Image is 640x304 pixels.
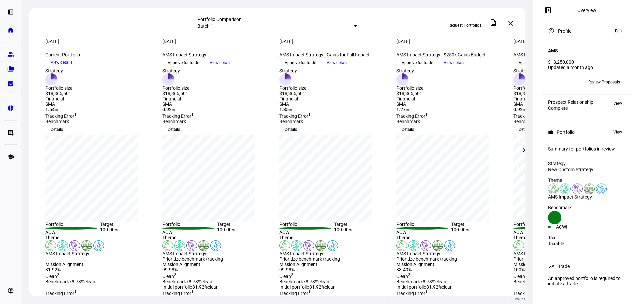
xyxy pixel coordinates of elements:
span: 81.92% clean [426,284,453,290]
div: Financial [45,96,154,101]
button: Details [513,124,536,135]
button: Request Portfolios [443,20,487,31]
div: Mission Alignment [396,262,505,267]
sup: 1 [425,112,428,117]
img: climateChange.colored.svg [291,240,302,251]
eth-panel-overview-card-header: Trade [548,262,625,270]
div: [DATE] [396,39,505,44]
div: Prioritize benchmark tracking [396,256,505,262]
span: Approve for trade [519,57,550,68]
img: sustainableAgriculture.colored.svg [432,240,443,251]
sup: 1 [308,290,311,294]
div: $18,250,000 [548,59,625,65]
div: Mission Alignment [513,262,622,267]
img: womensRights.colored.svg [444,240,455,251]
div: Portfolio size [45,85,72,91]
img: poverty.colored.svg [420,240,431,251]
div: chart, 1 series [162,135,255,222]
div: ACWI [279,230,334,235]
div: 83.49% [396,267,505,272]
a: pie_chart [4,101,17,115]
span: Benchmark [162,279,186,284]
div: AMS Impact Strategy [396,251,505,256]
div: Summary for portfolios in review [548,146,625,151]
eth-mat-symbol: list_alt_add [7,129,14,136]
span: Benchmark [513,279,537,284]
div: Portfolio [396,222,451,227]
div: Benchmark [548,205,625,210]
div: Theme [162,235,271,240]
img: womensRights.colored.svg [596,184,607,194]
sup: 1 [191,112,194,117]
eth-panel-overview-card-header: Portfolio [548,128,625,136]
div: Benchmark [396,119,505,124]
a: View details [321,60,354,65]
img: deforestation.colored.svg [162,240,173,251]
mat-icon: description [489,19,497,27]
div: Mission Alignment [279,262,388,267]
div: ACWI [162,230,217,235]
div: Mission Alignment [45,262,154,267]
span: View [613,128,622,136]
span: Tracking Error [279,113,311,119]
div: [DATE] [513,39,622,44]
div: Theme [279,235,388,240]
div: SMA [513,101,622,107]
div: Profile [558,28,571,34]
button: Details [45,124,68,135]
div: chart, 1 series [279,135,372,222]
span: View details [210,58,231,68]
div: Portfolio size [162,85,189,91]
div: Financial [396,96,505,101]
div: 100.00% [451,227,506,235]
span: Benchmark [279,279,303,284]
div: Strategy [279,68,306,73]
div: AMS Impact Strategy - Backtest [513,52,622,57]
mat-icon: chevron_right [520,146,528,154]
div: Strategy [396,68,423,73]
eth-mat-symbol: home [7,27,14,33]
eth-mat-symbol: group [7,51,14,58]
span: View details [444,58,465,68]
span: Benchmark [396,279,420,284]
eth-mat-symbol: folder_copy [7,66,14,72]
button: View details [321,58,354,68]
div: 100% [513,267,622,272]
text: $80M [515,297,525,302]
div: Target [451,222,506,227]
span: Review Proposals [588,77,620,87]
span: 81.92% clean [309,284,336,290]
mat-icon: close [507,19,515,27]
div: Strategy [548,161,625,166]
span: Details [519,124,531,135]
div: Overview [577,8,596,13]
img: sustainableAgriculture.colored.svg [315,240,326,251]
span: Tracking Error [279,291,311,296]
sup: 1 [74,290,77,294]
div: $18,365,601 [513,91,540,96]
eth-mat-symbol: pie_chart [7,105,14,111]
div: Theme [396,235,505,240]
div: SMA [162,101,271,107]
sup: 1 [308,112,311,117]
div: Benchmark [513,119,622,124]
img: climateChange.colored.svg [57,240,68,251]
div: 81.92% [45,267,154,272]
span: 78.73% clean [420,279,446,284]
span: Clean [513,274,527,279]
button: Approve for trade [396,57,438,68]
span: Tracking Error [513,113,545,119]
div: Prospect Relationship [548,99,593,105]
div: Target [100,222,155,227]
div: New Custom Strategy [548,167,625,172]
span: Benchmark [45,279,69,284]
div: Portfolio [557,129,575,135]
img: deforestation.colored.svg [45,240,56,251]
div: 1.27% [396,107,505,112]
div: AMS Impact Strategy [279,251,388,256]
div: Portfolio [279,222,334,227]
div: Portfolio [162,222,217,227]
img: deforestation.colored.svg [279,240,290,251]
button: Approve for trade [513,57,555,68]
div: Financial [162,96,271,101]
